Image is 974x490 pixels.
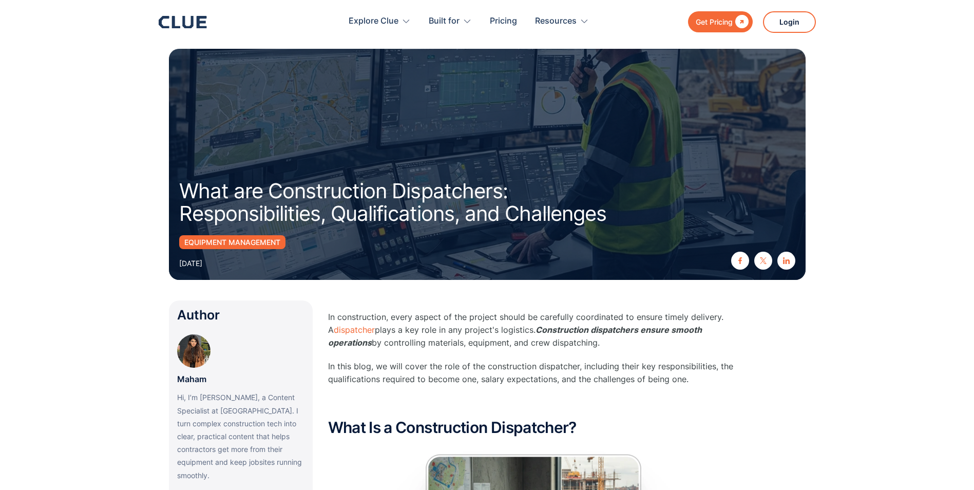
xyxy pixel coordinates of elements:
a: dispatcher [334,325,375,335]
div: Get Pricing [696,15,733,28]
div:  [733,15,749,28]
div: Author [177,309,304,322]
img: linkedin icon [783,257,790,264]
p: In this blog, we will cover the role of the construction dispatcher, including their key responsi... [328,360,739,386]
div: Built for [429,5,460,37]
p: Maham [177,373,206,386]
a: Login [763,11,816,33]
div: Resources [535,5,589,37]
div: [DATE] [179,257,202,270]
p: In construction, every aspect of the project should be carefully coordinated to ensure timely del... [328,311,739,350]
img: facebook icon [737,257,743,264]
img: twitter X icon [760,257,767,264]
div: Explore Clue [349,5,398,37]
a: Equipment Management [179,235,285,249]
a: Get Pricing [688,11,753,32]
h1: What are Construction Dispatchers: Responsibilities, Qualifications, and Challenges [179,180,610,225]
img: Maham [177,334,211,368]
div: Built for [429,5,472,37]
a: Pricing [490,5,517,37]
em: Construction dispatchers ensure smooth operations [328,325,702,348]
div: Resources [535,5,577,37]
div: Explore Clue [349,5,411,37]
h2: What Is a Construction Dispatcher? [328,419,739,436]
p: ‍ [328,396,739,409]
p: Hi, I’m [PERSON_NAME], a Content Specialist at [GEOGRAPHIC_DATA]. I turn complex construction tec... [177,391,304,481]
